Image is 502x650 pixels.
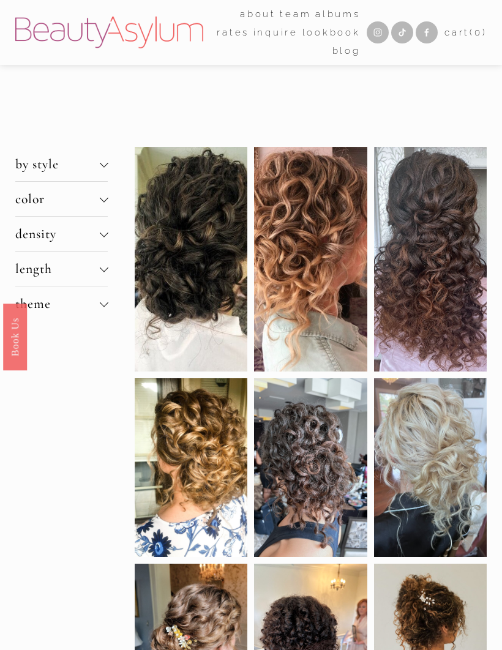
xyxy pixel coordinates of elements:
[332,42,361,60] a: Blog
[15,17,203,48] img: Beauty Asylum | Bridal Hair &amp; Makeup Charlotte &amp; Atlanta
[280,6,311,23] span: team
[15,217,108,251] button: density
[240,5,276,23] a: folder dropdown
[217,23,249,42] a: Rates
[367,21,389,43] a: Instagram
[15,286,108,321] button: theme
[315,5,361,23] a: albums
[444,24,487,41] a: 0 items in cart
[391,21,413,43] a: TikTok
[474,27,482,38] span: 0
[15,191,100,207] span: color
[15,182,108,216] button: color
[15,296,100,312] span: theme
[302,23,361,42] a: Lookbook
[15,261,100,277] span: length
[15,156,100,172] span: by style
[280,5,311,23] a: folder dropdown
[470,27,487,38] span: ( )
[253,23,298,42] a: Inquire
[416,21,438,43] a: Facebook
[15,252,108,286] button: length
[3,304,27,370] a: Book Us
[240,6,276,23] span: about
[15,147,108,181] button: by style
[15,226,100,242] span: density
